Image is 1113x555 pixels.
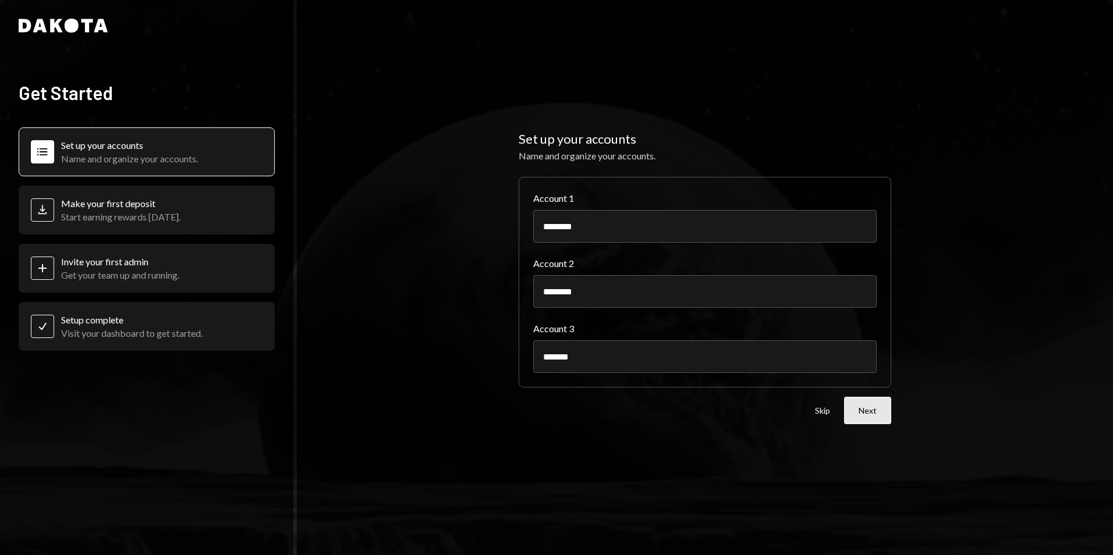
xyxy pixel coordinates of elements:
div: Name and organize your accounts. [519,149,891,163]
div: Name and organize your accounts. [61,153,198,164]
h2: Set up your accounts [519,131,891,147]
label: Account 2 [533,257,877,271]
button: Next [844,397,891,424]
div: Visit your dashboard to get started. [61,328,203,339]
h2: Get Started [19,81,275,104]
div: Make your first deposit [61,198,180,209]
div: Get your team up and running. [61,269,179,280]
div: Setup complete [61,314,203,325]
button: Skip [815,405,830,417]
label: Account 3 [533,322,877,336]
div: Set up your accounts [61,140,198,151]
label: Account 1 [533,191,877,205]
div: Start earning rewards [DATE]. [61,211,180,222]
div: Invite your first admin [61,256,179,267]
